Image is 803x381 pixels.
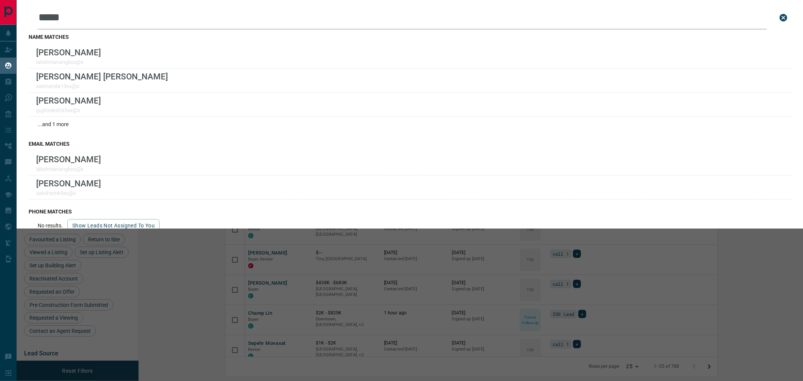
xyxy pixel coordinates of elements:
p: guptaakshit5xx@x [36,107,101,113]
p: lakshmanangkxx@x [36,59,101,65]
h3: phone matches [29,209,791,215]
p: sakshamk9xx@x [36,190,101,196]
h3: email matches [29,141,791,147]
p: [PERSON_NAME] [36,96,101,105]
p: [PERSON_NAME] [36,154,101,164]
p: [PERSON_NAME] [36,47,101,57]
h3: name matches [29,34,791,40]
p: sakinanda19xx@x [36,83,168,89]
button: close search bar [776,10,791,25]
p: lakshmanangkxx@x [36,166,101,172]
div: ...and 1 more [29,117,791,132]
p: No results. [38,223,63,229]
p: [PERSON_NAME] [PERSON_NAME] [36,72,168,81]
button: show leads not assigned to you [67,219,160,232]
p: [PERSON_NAME] [36,178,101,188]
